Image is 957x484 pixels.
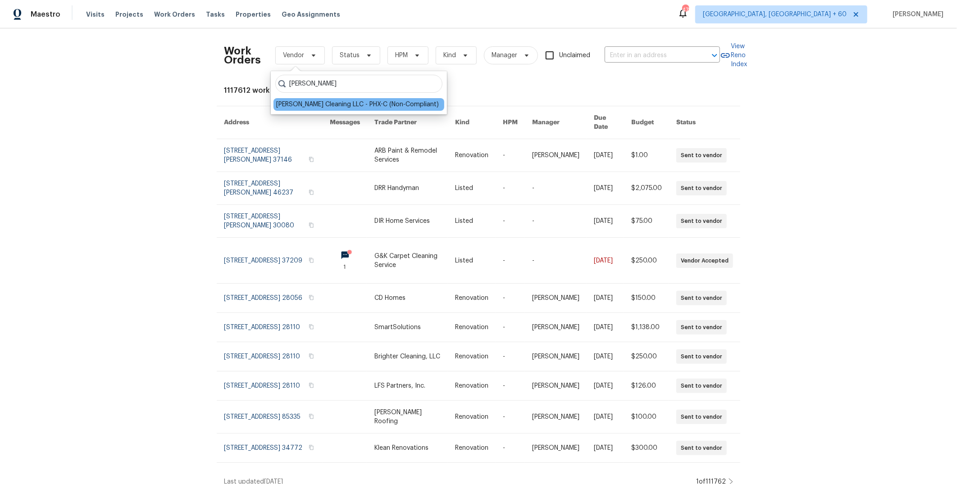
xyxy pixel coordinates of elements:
th: Due Date [587,106,624,139]
td: - [525,238,587,284]
td: Renovation [448,434,496,463]
td: CD Homes [367,284,448,313]
td: [PERSON_NAME] Roofing [367,401,448,434]
td: Renovation [448,313,496,342]
button: Copy Address [307,221,315,229]
td: [PERSON_NAME] [525,284,587,313]
button: Copy Address [307,412,315,421]
td: DRR Handyman [367,172,448,205]
button: Copy Address [307,294,315,302]
button: Open [708,49,721,62]
th: Manager [525,106,587,139]
td: Listed [448,205,496,238]
span: Maestro [31,10,60,19]
td: Renovation [448,139,496,172]
td: - [496,434,525,463]
button: Copy Address [307,188,315,196]
span: Geo Assignments [282,10,340,19]
h2: Work Orders [224,46,261,64]
td: G&K Carpet Cleaning Service [367,238,448,284]
button: Copy Address [307,352,315,360]
td: - [496,139,525,172]
td: - [496,342,525,371]
th: Messages [323,106,367,139]
td: SmartSolutions [367,313,448,342]
th: Address [217,106,323,139]
td: [PERSON_NAME] [525,401,587,434]
span: HPM [395,51,408,60]
td: - [496,401,525,434]
td: - [496,238,525,284]
button: Copy Address [307,381,315,389]
a: View Reno Index [720,42,747,69]
td: Renovation [448,371,496,401]
button: Copy Address [307,323,315,331]
span: Work Orders [154,10,195,19]
td: LFS Partners, Inc. [367,371,448,401]
span: Manager [492,51,517,60]
button: Copy Address [307,443,315,452]
span: Visits [86,10,105,19]
span: Kind [443,51,456,60]
th: Trade Partner [367,106,448,139]
td: Renovation [448,284,496,313]
td: [PERSON_NAME] [525,434,587,463]
td: [PERSON_NAME] [525,342,587,371]
span: Unclaimed [559,51,590,60]
button: Copy Address [307,256,315,264]
td: DIR Home Services [367,205,448,238]
div: [PERSON_NAME] Cleaning LLC - PHX-C (Non-Compliant) [276,100,439,109]
td: - [496,205,525,238]
th: Budget [624,106,669,139]
td: Klean Renovations [367,434,448,463]
input: Enter in an address [605,49,695,63]
th: Kind [448,106,496,139]
span: [PERSON_NAME] [889,10,943,19]
td: Listed [448,238,496,284]
td: - [496,284,525,313]
td: [PERSON_NAME] [525,313,587,342]
div: 1117612 work orders [224,86,733,95]
span: Vendor [283,51,304,60]
td: - [496,371,525,401]
td: - [496,172,525,205]
td: ARB Paint & Remodel Services [367,139,448,172]
td: Renovation [448,342,496,371]
td: - [525,172,587,205]
div: 475 [682,5,688,14]
span: Tasks [206,11,225,18]
th: Status [669,106,740,139]
td: - [496,313,525,342]
button: Copy Address [307,155,315,163]
td: Listed [448,172,496,205]
td: Brighter Cleaning, LLC [367,342,448,371]
span: Projects [115,10,143,19]
th: HPM [496,106,525,139]
span: [GEOGRAPHIC_DATA], [GEOGRAPHIC_DATA] + 60 [703,10,847,19]
td: - [525,205,587,238]
td: [PERSON_NAME] [525,139,587,172]
span: Properties [236,10,271,19]
td: Renovation [448,401,496,434]
td: [PERSON_NAME] [525,371,587,401]
span: Status [340,51,360,60]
